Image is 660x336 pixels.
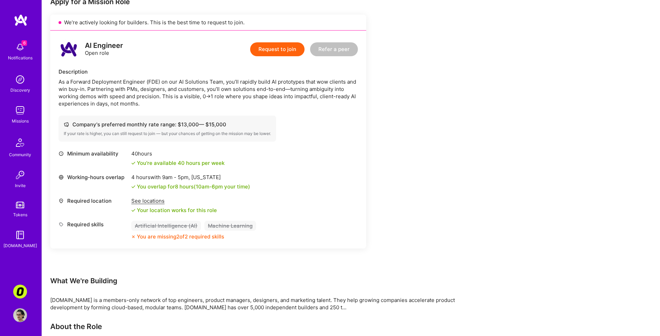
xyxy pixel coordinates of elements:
img: logo [14,14,28,26]
img: teamwork [13,103,27,117]
img: Corner3: Building an AI User Researcher [13,285,27,299]
img: tokens [16,202,24,208]
button: Refer a peer [310,42,358,56]
div: Open role [85,42,123,57]
div: What We're Building [50,276,466,285]
i: icon Check [131,185,135,189]
div: You overlap for 8 hours ( your time) [137,183,250,190]
div: You are missing 2 of 2 required skills [137,233,224,240]
i: icon Tag [59,222,64,227]
div: Company's preferred monthly rate range: $ 13,000 — $ 15,000 [64,121,271,128]
div: Invite [15,182,26,189]
div: AI Engineer [85,42,123,49]
strong: About the Role [50,322,102,331]
div: Community [9,151,31,158]
div: Working-hours overlap [59,174,128,181]
div: Tokens [13,211,27,218]
div: We’re actively looking for builders. This is the best time to request to join. [50,15,366,31]
div: [DOMAIN_NAME] is a members-only network of top engineers, product managers, designers, and market... [50,296,466,311]
i: icon Check [131,161,135,165]
a: Corner3: Building an AI User Researcher [11,285,29,299]
img: User Avatar [13,308,27,322]
img: guide book [13,228,27,242]
div: Artificial Intelligence (AI) [131,221,201,231]
button: Request to join [250,42,305,56]
div: Required skills [59,221,128,228]
img: logo [59,39,79,60]
div: If your rate is higher, you can still request to join — but your chances of getting on the missio... [64,131,271,136]
img: Community [12,134,28,151]
i: icon CloseOrange [131,235,135,239]
i: icon Location [59,198,64,203]
img: bell [13,40,27,54]
div: You're available 40 hours per week [131,159,225,167]
span: 6 [21,40,27,46]
i: icon Check [131,208,135,212]
img: discovery [13,73,27,86]
div: [DOMAIN_NAME] [3,242,37,249]
a: User Avatar [11,308,29,322]
div: Machine Learning [204,221,256,231]
div: Description [59,68,358,75]
div: Discovery [10,86,30,94]
span: 10am - 6pm [196,183,223,190]
i: icon World [59,175,64,180]
div: 40 hours [131,150,225,157]
i: icon Cash [64,122,69,127]
div: Your location works for this role [131,207,217,214]
i: icon Clock [59,151,64,156]
div: See locations [131,197,217,204]
div: Notifications [8,54,33,61]
div: Minimum availability [59,150,128,157]
div: Required location [59,197,128,204]
img: Invite [13,168,27,182]
div: As a Forward Deployment Engineer (FDE) on our AI Solutions Team, you’ll rapidly build AI prototyp... [59,78,358,107]
div: 4 hours with [US_STATE] [131,174,250,181]
div: Missions [12,117,29,125]
span: 9am - 5pm , [161,174,191,180]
